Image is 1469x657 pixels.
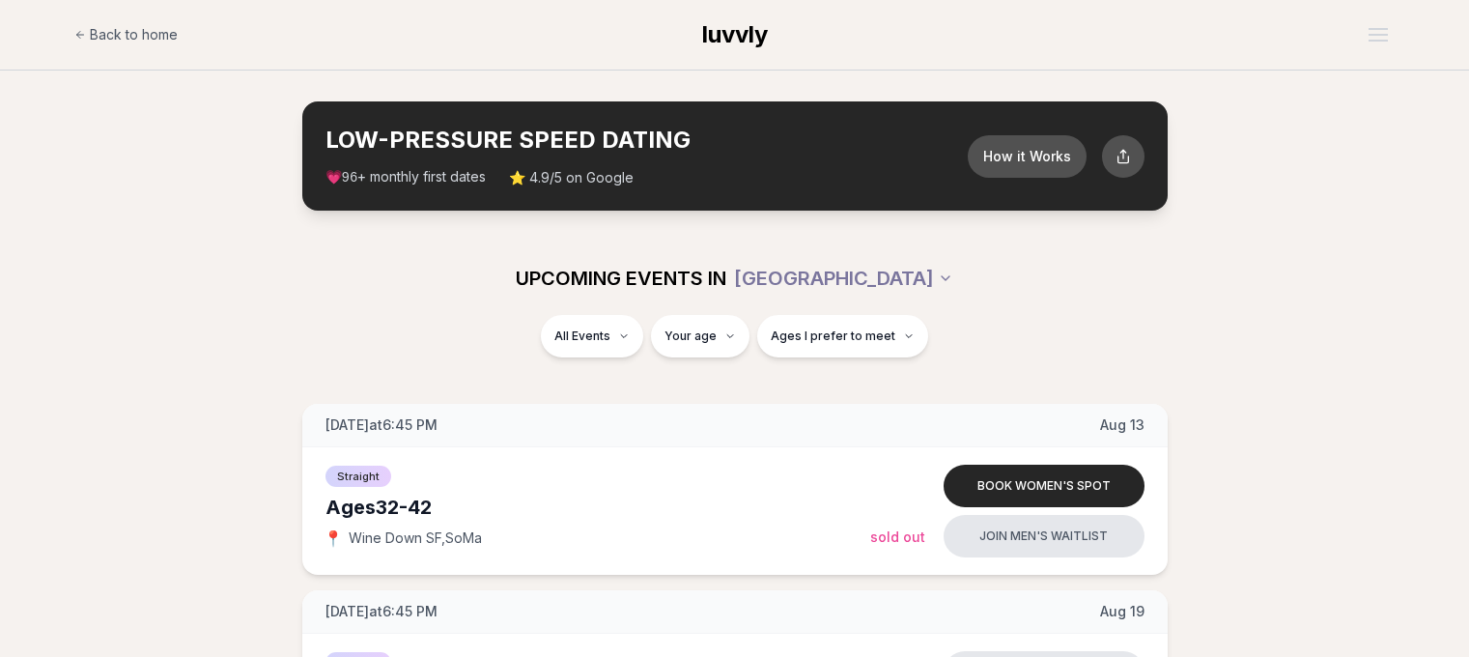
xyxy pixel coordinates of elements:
[664,328,717,344] span: Your age
[325,466,391,487] span: Straight
[325,494,870,521] div: Ages 32-42
[968,135,1087,178] button: How it Works
[325,167,487,187] span: 💗 + monthly first dates
[541,315,643,357] button: All Events
[651,315,749,357] button: Your age
[349,528,482,548] span: Wine Down SF , SoMa
[757,315,928,357] button: Ages I prefer to meet
[1100,602,1144,621] span: Aug 19
[325,415,438,435] span: [DATE] at 6:45 PM
[90,25,178,44] span: Back to home
[870,528,925,545] span: Sold Out
[325,602,438,621] span: [DATE] at 6:45 PM
[554,328,610,344] span: All Events
[325,125,968,156] h2: LOW-PRESSURE SPEED DATING
[342,170,358,186] span: 96
[702,20,768,48] span: luvvly
[516,265,726,292] span: UPCOMING EVENTS IN
[771,328,895,344] span: Ages I prefer to meet
[74,15,178,54] a: Back to home
[509,168,634,187] span: ⭐ 4.9/5 on Google
[325,530,341,546] span: 📍
[944,515,1144,557] button: Join men's waitlist
[944,465,1144,507] button: Book women's spot
[1361,20,1396,49] button: Open menu
[702,19,768,50] a: luvvly
[734,257,953,300] button: [GEOGRAPHIC_DATA]
[1100,415,1144,435] span: Aug 13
